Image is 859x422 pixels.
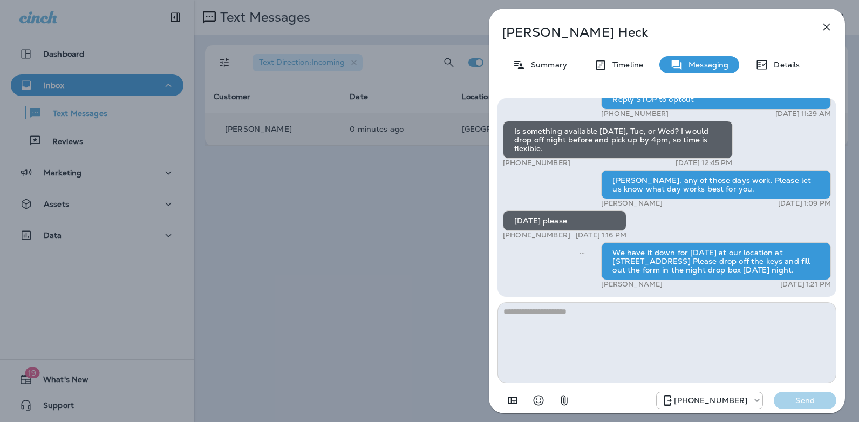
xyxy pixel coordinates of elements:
p: [PHONE_NUMBER] [601,110,669,118]
div: Is something available [DATE], Tue, or Wed? I would drop off night before and pick up by 4pm, so ... [503,121,733,159]
button: Select an emoji [528,390,549,411]
p: [PHONE_NUMBER] [503,231,570,240]
p: [PERSON_NAME] Heck [502,25,796,40]
span: Sent [580,247,585,257]
div: We have it down for [DATE] at our location at [STREET_ADDRESS] Please drop off the keys and fill ... [601,242,831,280]
p: [DATE] 11:29 AM [775,110,831,118]
div: +1 (984) 409-9300 [657,394,762,407]
p: [PHONE_NUMBER] [674,396,747,405]
p: [PERSON_NAME] [601,280,663,289]
p: Details [768,60,800,69]
p: [DATE] 1:16 PM [576,231,626,240]
p: [DATE] 1:21 PM [780,280,831,289]
button: Add in a premade template [502,390,523,411]
p: Messaging [683,60,728,69]
p: [PERSON_NAME] [601,199,663,208]
p: [DATE] 12:45 PM [676,159,732,167]
div: [PERSON_NAME], any of those days work. Please let us know what day works best for you. [601,170,831,199]
p: [PHONE_NUMBER] [503,159,570,167]
div: [DATE] please [503,210,626,231]
p: Summary [526,60,567,69]
p: Timeline [607,60,643,69]
p: [DATE] 1:09 PM [778,199,831,208]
